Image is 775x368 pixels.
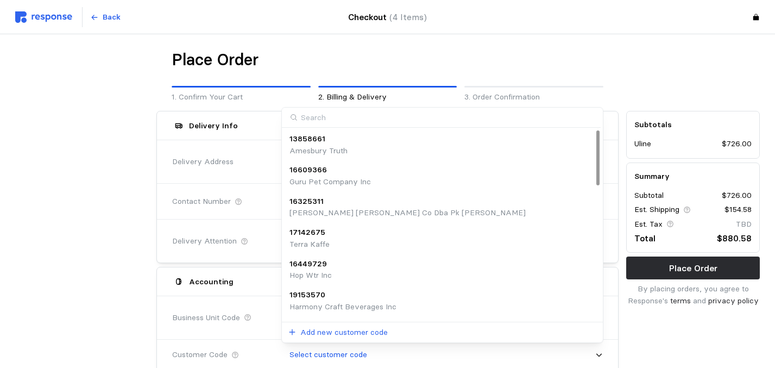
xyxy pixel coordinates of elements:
p: 17142675 [289,227,325,239]
p: [PERSON_NAME] [PERSON_NAME] Co Dba Pk [PERSON_NAME] [289,207,526,219]
h5: Delivery Info [189,120,238,132]
p: 13858661 [289,133,325,145]
p: 16325311 [289,196,324,208]
button: Back [84,7,127,28]
input: Search [282,108,601,128]
p: $880.58 [717,232,752,245]
img: svg%3e [15,11,72,23]
p: 16449729 [289,258,327,270]
p: 16609366 [289,164,327,176]
button: Place Order [626,257,760,279]
span: Delivery Attention [172,235,237,247]
h5: Accounting [189,276,234,288]
p: $726.00 [722,138,752,150]
span: Delivery Address [172,156,234,168]
p: Back [103,11,121,23]
p: Est. Tax [634,219,663,230]
p: 19153570 [289,289,325,301]
a: privacy policy [708,296,759,305]
p: 2. Billing & Delivery [318,91,457,103]
h1: Place Order [172,49,259,71]
p: Amesbury Truth [289,145,348,157]
p: 3. Order Confirmation [464,91,603,103]
h5: Subtotals [634,119,752,130]
button: Add new customer code [288,326,388,339]
span: Contact Number [172,196,231,208]
p: Uline [634,138,651,150]
p: $726.00 [722,190,752,202]
p: Total [634,232,656,245]
p: $154.58 [724,204,752,216]
p: Terra Kaffe [289,239,330,251]
p: By placing orders, you agree to Response's and [626,283,760,307]
span: (4 Items) [389,12,427,22]
p: Harmony Craft Beverages Inc [289,301,396,313]
span: Business Unit Code [172,312,240,324]
span: Customer Code [172,349,228,361]
h4: Checkout [348,10,427,24]
p: Select customer code [289,349,367,361]
p: TBD [736,219,752,230]
p: Add new customer code [300,327,388,339]
a: terms [670,296,691,305]
p: Subtotal [634,190,664,202]
p: Place Order [669,261,717,275]
p: 1. Confirm Your Cart [172,91,311,103]
p: Hop Wtr Inc [289,270,332,282]
p: Guru Pet Company Inc [289,176,371,188]
h5: Summary [634,171,752,182]
p: Est. Shipping [634,204,679,216]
